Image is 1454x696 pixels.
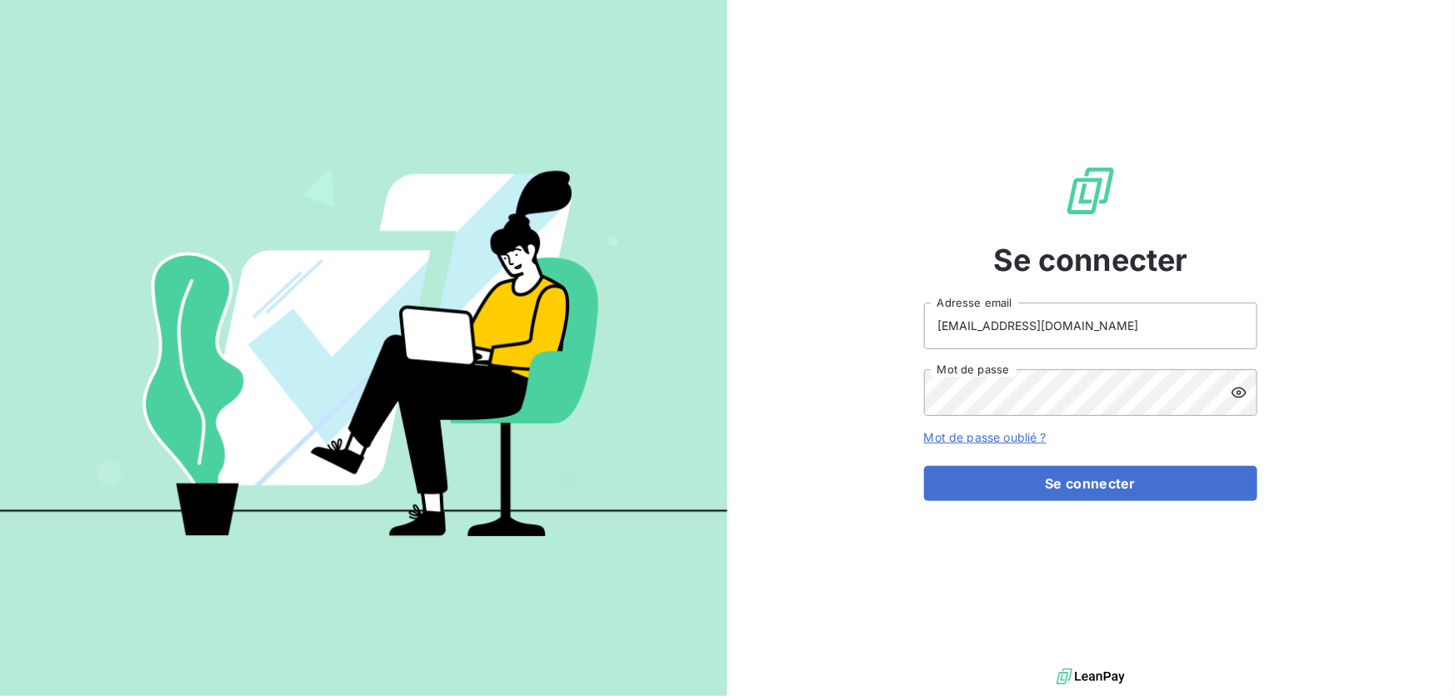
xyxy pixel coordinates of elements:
[993,238,1188,283] span: Se connecter
[924,303,1257,349] input: placeholder
[924,466,1257,501] button: Se connecter
[1057,664,1125,689] img: logo
[924,430,1047,444] a: Mot de passe oublié ?
[1064,164,1117,218] img: Logo LeanPay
